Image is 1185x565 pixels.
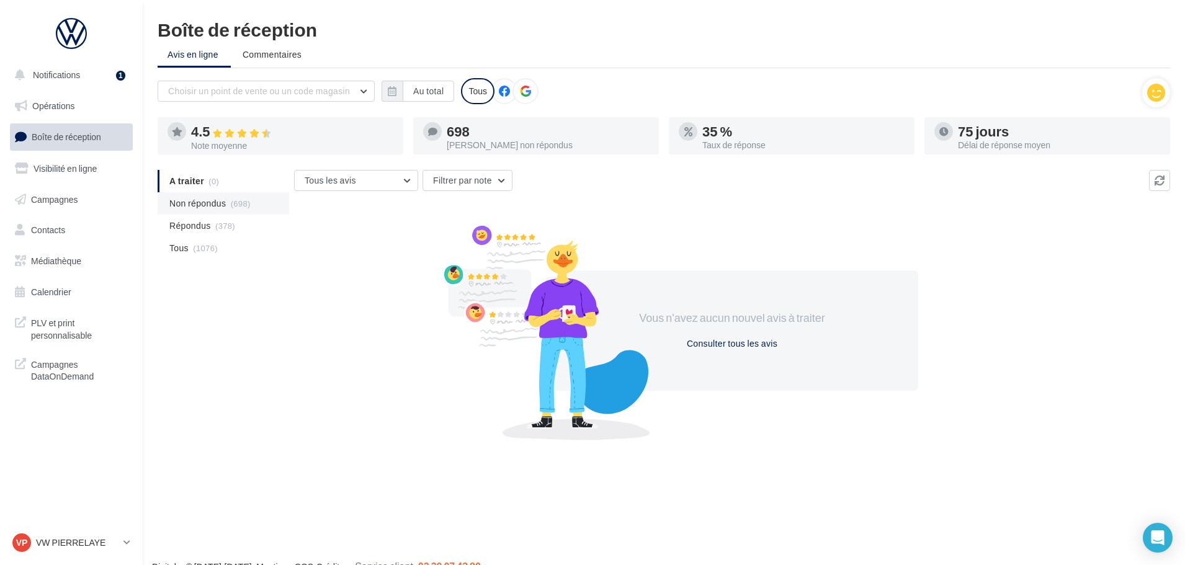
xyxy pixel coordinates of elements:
[169,220,211,232] span: Répondus
[158,20,1170,38] div: Boîte de réception
[1143,523,1173,553] div: Open Intercom Messenger
[7,93,135,119] a: Opérations
[169,242,189,254] span: Tous
[158,81,375,102] button: Choisir un point de vente ou un code magasin
[32,100,74,111] span: Opérations
[169,197,226,210] span: Non répondus
[215,221,235,231] span: (378)
[193,243,218,253] span: (1076)
[423,170,512,191] button: Filtrer par note
[702,125,905,138] div: 35 %
[7,309,135,346] a: PLV et print personnalisable
[31,356,128,383] span: Campagnes DataOnDemand
[294,170,418,191] button: Tous les avis
[31,194,78,204] span: Campagnes
[403,81,454,102] button: Au total
[7,279,135,305] a: Calendrier
[31,225,65,235] span: Contacts
[305,175,356,185] span: Tous les avis
[116,71,125,81] div: 1
[33,69,80,80] span: Notifications
[32,131,101,142] span: Boîte de réception
[682,336,782,351] button: Consulter tous les avis
[7,123,135,150] a: Boîte de réception
[7,217,135,243] a: Contacts
[31,256,81,266] span: Médiathèque
[702,141,905,149] div: Taux de réponse
[34,163,97,174] span: Visibilité en ligne
[447,125,649,138] div: 698
[382,81,454,102] button: Au total
[168,86,350,96] span: Choisir un point de vente ou un code magasin
[461,78,494,104] div: Tous
[7,351,135,388] a: Campagnes DataOnDemand
[191,141,393,150] div: Note moyenne
[7,156,135,182] a: Visibilité en ligne
[191,125,393,139] div: 4.5
[7,248,135,274] a: Médiathèque
[10,531,133,554] a: VP VW PIERRELAYE
[243,49,302,60] span: Commentaires
[7,62,130,88] button: Notifications 1
[231,198,251,208] span: (698)
[447,141,649,149] div: [PERSON_NAME] non répondus
[36,536,118,549] p: VW PIERRELAYE
[31,314,128,341] span: PLV et print personnalisable
[958,141,1160,149] div: Délai de réponse moyen
[16,536,28,549] span: VP
[31,287,71,297] span: Calendrier
[7,187,135,213] a: Campagnes
[958,125,1160,138] div: 75 jours
[625,310,839,326] div: Vous n'avez aucun nouvel avis à traiter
